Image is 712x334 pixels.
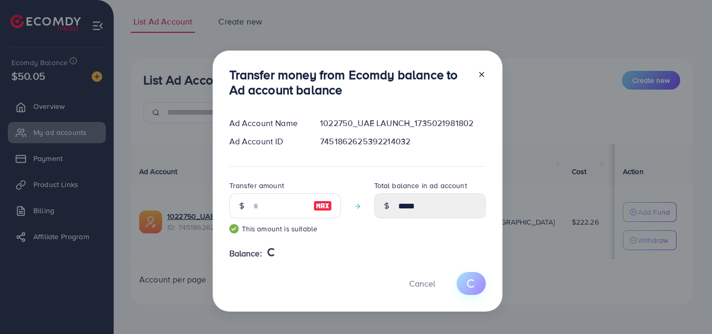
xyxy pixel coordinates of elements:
[221,135,312,147] div: Ad Account ID
[229,248,262,259] span: Balance:
[312,117,494,129] div: 1022750_UAE LAUNCH_1735021981802
[313,200,332,212] img: image
[409,278,435,289] span: Cancel
[229,67,469,97] h3: Transfer money from Ecomdy balance to Ad account balance
[229,224,239,233] img: guide
[312,135,494,147] div: 7451862625392214032
[396,272,448,294] button: Cancel
[229,180,284,191] label: Transfer amount
[374,180,467,191] label: Total balance in ad account
[229,224,341,234] small: This amount is suitable
[221,117,312,129] div: Ad Account Name
[668,287,704,326] iframe: Chat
